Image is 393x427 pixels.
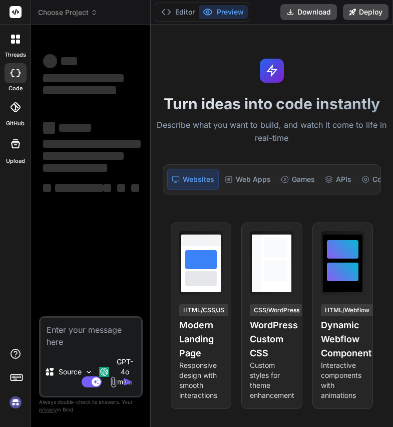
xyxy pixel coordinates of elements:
div: HTML/Webflow [321,304,373,316]
h4: Modern Landing Page [179,318,223,360]
span: ‌ [55,184,103,192]
button: Download [280,4,337,20]
span: ‌ [43,86,116,94]
img: signin [7,394,24,411]
div: CSS/WordPress [250,304,303,316]
button: Deploy [343,4,388,20]
span: privacy [39,406,57,412]
button: Preview [199,5,248,19]
h4: Dynamic Webflow Component [321,318,364,360]
span: ‌ [43,54,57,68]
p: GPT-4o min.. [113,357,137,387]
span: ‌ [59,124,91,132]
div: HTML/CSS/JS [179,304,228,316]
label: threads [5,51,26,59]
label: code [9,84,23,93]
label: Upload [6,157,25,165]
img: attachment [108,376,119,388]
span: ‌ [43,164,107,172]
span: ‌ [43,184,51,192]
div: Websites [167,169,219,190]
span: Choose Project [38,8,98,18]
div: Games [277,169,319,190]
img: icon [123,377,133,387]
span: ‌ [61,57,77,65]
span: ‌ [43,122,55,134]
img: Pick Models [85,368,93,376]
div: APIs [321,169,355,190]
p: Responsive design with smooth interactions [179,360,223,400]
h4: WordPress Custom CSS [250,318,293,360]
span: ‌ [43,140,141,148]
p: Interactive components with animations [321,360,364,400]
div: Web Apps [221,169,275,190]
span: ‌ [131,184,139,192]
img: GPT-4o mini [99,367,109,377]
p: Custom styles for theme enhancement [250,360,293,400]
button: Editor [157,5,199,19]
span: ‌ [117,184,125,192]
h1: Turn ideas into code instantly [157,95,387,113]
p: Always double-check its answers. Your in Bind [39,397,143,414]
span: ‌ [43,152,124,160]
span: ‌ [103,184,111,192]
label: GitHub [6,119,25,128]
p: Source [59,367,82,377]
span: ‌ [43,74,124,82]
p: Describe what you want to build, and watch it come to life in real-time [157,119,387,144]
